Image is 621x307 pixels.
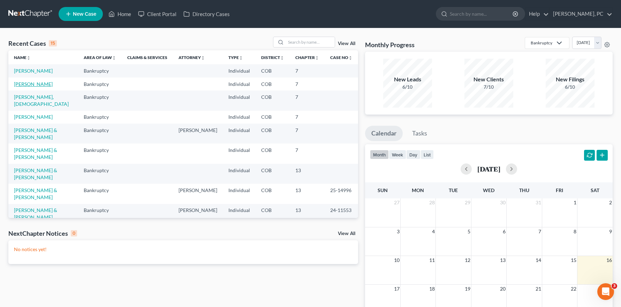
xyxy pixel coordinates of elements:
span: 30 [499,198,506,207]
button: list [421,150,434,159]
a: Directory Cases [180,8,233,20]
span: 28 [429,198,436,207]
td: Individual [223,204,256,224]
td: Individual [223,78,256,90]
h2: [DATE] [477,165,500,173]
input: Search by name... [286,37,335,47]
td: COB [256,111,290,124]
span: Sat [591,187,599,193]
a: Area of Lawunfold_more [84,55,116,60]
span: 14 [535,256,542,264]
td: Bankruptcy [78,90,122,110]
td: 13 [290,164,325,184]
a: [PERSON_NAME], PC [550,8,612,20]
td: [PERSON_NAME] [173,204,223,224]
a: [PERSON_NAME] & [PERSON_NAME] [14,207,57,220]
td: [PERSON_NAME] [173,184,223,204]
a: Attorneyunfold_more [179,55,205,60]
span: 20 [499,285,506,293]
button: week [389,150,406,159]
span: 3 [612,283,617,289]
td: 13 [290,184,325,204]
a: Nameunfold_more [14,55,31,60]
span: 2 [608,198,613,207]
div: 6/10 [383,83,432,90]
td: COB [256,184,290,204]
td: COB [256,144,290,163]
span: 19 [464,285,471,293]
td: 7 [290,144,325,163]
span: 16 [606,256,613,264]
td: Individual [223,124,256,144]
button: month [370,150,389,159]
td: Bankruptcy [78,144,122,163]
td: Individual [223,144,256,163]
i: unfold_more [315,56,319,60]
div: New Filings [546,75,595,83]
span: 8 [573,227,577,236]
a: Help [525,8,549,20]
i: unfold_more [26,56,31,60]
h3: Monthly Progress [365,41,415,49]
a: [PERSON_NAME] [14,81,53,87]
p: No notices yet! [14,246,353,253]
span: Sun [378,187,388,193]
a: View All [338,231,355,236]
div: New Clients [464,75,513,83]
span: 1 [573,198,577,207]
a: Calendar [365,126,403,141]
iframe: Intercom live chat [597,283,614,300]
span: Thu [519,187,529,193]
a: [PERSON_NAME] & [PERSON_NAME] [14,127,57,140]
span: Wed [483,187,494,193]
span: Mon [412,187,424,193]
td: Bankruptcy [78,164,122,184]
a: [PERSON_NAME] [14,114,53,120]
td: 7 [290,78,325,90]
td: 25-14996 [325,184,358,204]
span: New Case [73,12,96,17]
span: 31 [535,198,542,207]
div: 15 [49,40,57,46]
a: Client Portal [135,8,180,20]
span: 27 [393,198,400,207]
td: Bankruptcy [78,64,122,77]
i: unfold_more [201,56,205,60]
a: Districtunfold_more [261,55,284,60]
td: COB [256,124,290,144]
td: Individual [223,111,256,124]
span: 22 [570,285,577,293]
span: 5 [467,227,471,236]
td: Bankruptcy [78,124,122,144]
span: 7 [538,227,542,236]
span: Tue [449,187,458,193]
a: Home [105,8,135,20]
div: 0 [71,230,77,236]
th: Claims & Services [122,50,173,64]
i: unfold_more [239,56,243,60]
div: NextChapter Notices [8,229,77,237]
span: 29 [464,198,471,207]
td: Bankruptcy [78,78,122,90]
a: [PERSON_NAME] & [PERSON_NAME] [14,187,57,200]
td: [PERSON_NAME] [173,124,223,144]
a: Tasks [406,126,433,141]
span: 21 [535,285,542,293]
span: 12 [464,256,471,264]
a: [PERSON_NAME] [14,68,53,74]
i: unfold_more [280,56,284,60]
td: 7 [290,111,325,124]
td: Individual [223,90,256,110]
span: 3 [396,227,400,236]
input: Search by name... [450,7,514,20]
div: New Leads [383,75,432,83]
a: [PERSON_NAME] & [PERSON_NAME] [14,167,57,180]
td: 13 [290,204,325,224]
a: [PERSON_NAME], [DEMOGRAPHIC_DATA] [14,94,69,107]
a: Typeunfold_more [228,55,243,60]
span: Fri [556,187,563,193]
td: Individual [223,184,256,204]
td: 7 [290,90,325,110]
span: 4 [431,227,436,236]
a: Chapterunfold_more [295,55,319,60]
